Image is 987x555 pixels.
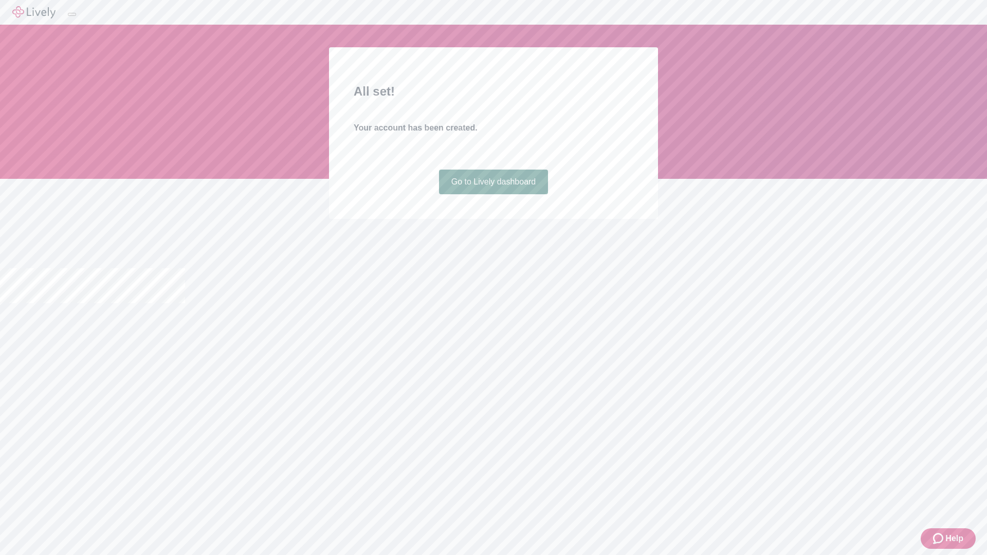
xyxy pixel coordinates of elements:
[933,532,945,545] svg: Zendesk support icon
[12,6,56,18] img: Lively
[68,13,76,16] button: Log out
[921,528,976,549] button: Zendesk support iconHelp
[945,532,963,545] span: Help
[439,170,549,194] a: Go to Lively dashboard
[354,122,633,134] h4: Your account has been created.
[354,82,633,101] h2: All set!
